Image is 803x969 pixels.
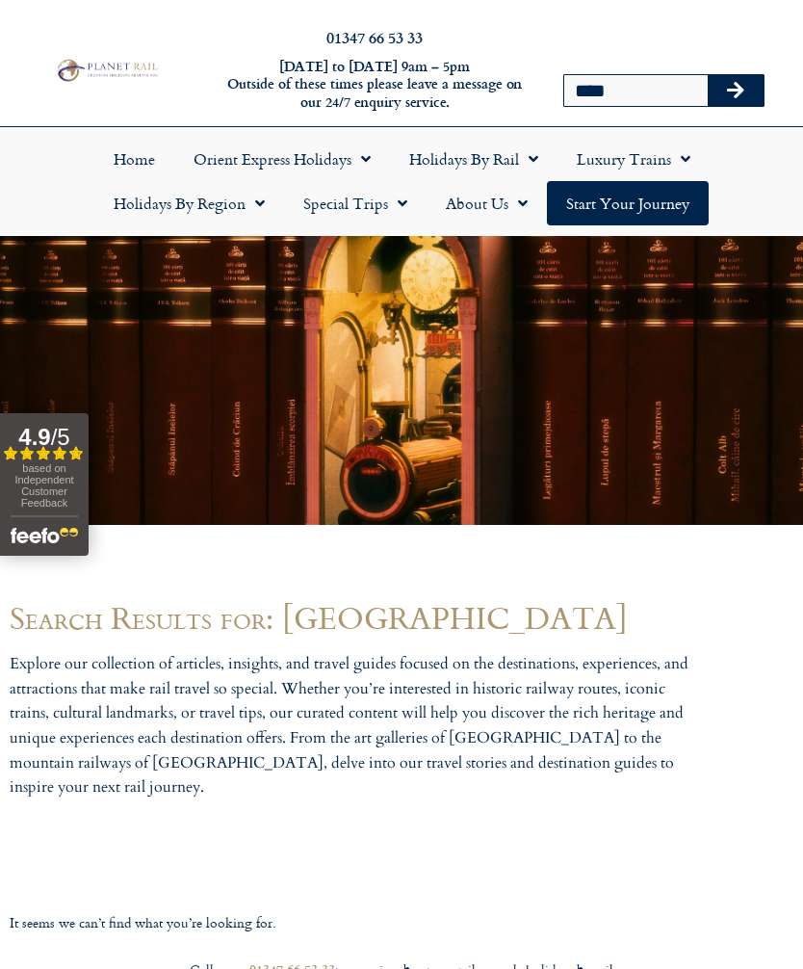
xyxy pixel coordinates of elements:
[174,137,390,181] a: Orient Express Holidays
[10,137,793,225] nav: Menu
[94,137,174,181] a: Home
[219,58,531,112] h6: [DATE] to [DATE] 9am – 5pm Outside of these times please leave a message on our 24/7 enquiry serv...
[708,75,764,106] button: Search
[326,26,423,48] a: 01347 66 53 33
[547,181,709,225] a: Start your Journey
[284,181,427,225] a: Special Trips
[10,914,385,932] div: It seems we can’t find what you’re looking for.
[10,652,697,800] p: Explore our collection of articles, insights, and travel guides focused on the destinations, expe...
[427,181,547,225] a: About Us
[94,181,284,225] a: Holidays by Region
[390,137,557,181] a: Holidays by Rail
[53,57,161,83] img: Planet Rail Train Holidays Logo
[557,137,710,181] a: Luxury Trains
[10,602,793,633] h1: Search Results for: [GEOGRAPHIC_DATA]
